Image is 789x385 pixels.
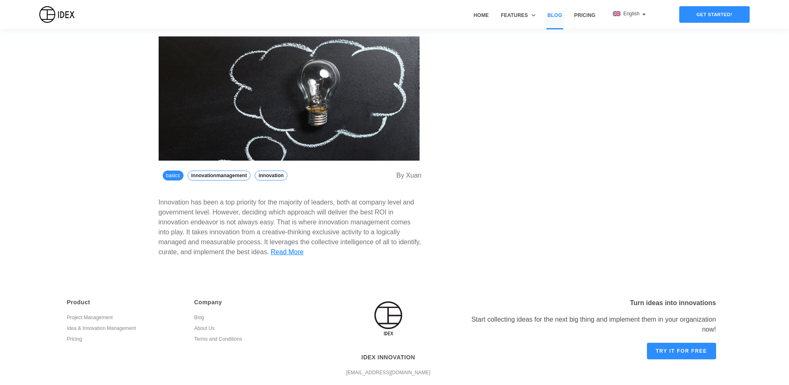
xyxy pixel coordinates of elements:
[188,171,251,180] span: innovationmanagement
[647,343,716,359] a: Try it for free
[194,324,309,335] a: About Us
[159,36,420,161] img: banner
[67,335,182,346] a: Pricing
[461,315,716,334] div: Start collecting ideas for the next big thing and implement them in your organization now!
[501,12,528,19] span: Features
[159,199,421,255] p: Innovation has been a top priority for the majority of leaders, both at company level and governm...
[163,171,183,180] span: basics
[255,171,287,180] span: innovation
[194,335,309,346] a: Terms and Conditions
[679,6,750,23] div: Get started!
[67,324,182,335] a: Idea & Innovation Management
[545,12,565,29] a: Blog
[471,12,492,29] a: Home
[39,6,75,23] img: IDEX Logo
[271,248,304,255] a: Read More
[328,368,449,377] p: [EMAIL_ADDRESS][DOMAIN_NAME]
[194,298,309,307] p: Company
[498,12,538,29] a: Features
[194,313,309,324] a: Blog
[613,10,646,17] div: English
[461,298,716,308] p: Turn ideas into innovations
[328,353,449,362] p: IDEX INNOVATION
[67,313,182,324] a: Project Management
[623,11,641,17] span: English
[67,298,182,307] p: Product
[396,171,422,185] div: By Xuan
[613,11,620,16] img: flag
[571,12,598,29] a: Pricing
